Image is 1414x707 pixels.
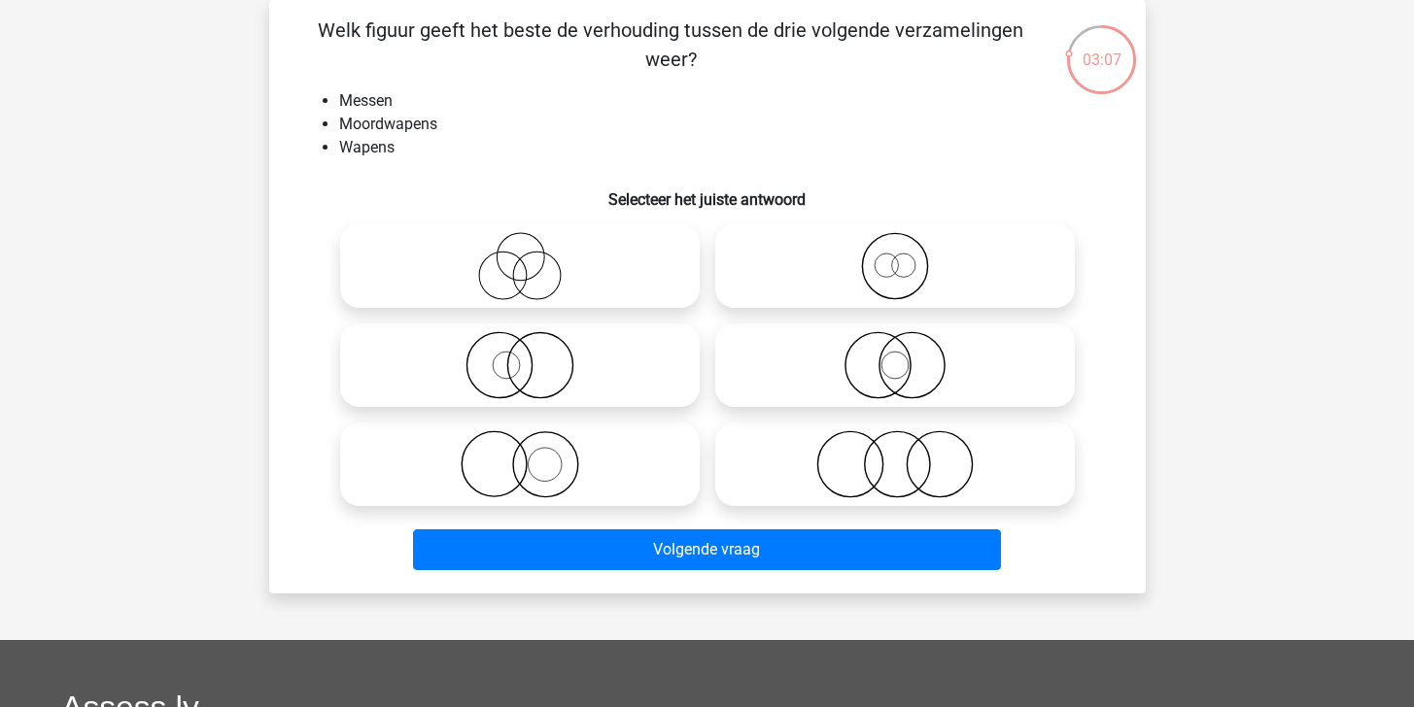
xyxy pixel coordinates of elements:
li: Moordwapens [339,113,1115,136]
button: Volgende vraag [413,529,1001,570]
p: Welk figuur geeft het beste de verhouding tussen de drie volgende verzamelingen weer? [300,16,1042,74]
li: Messen [339,89,1115,113]
h6: Selecteer het juiste antwoord [300,175,1115,209]
li: Wapens [339,136,1115,159]
div: 03:07 [1065,23,1138,72]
